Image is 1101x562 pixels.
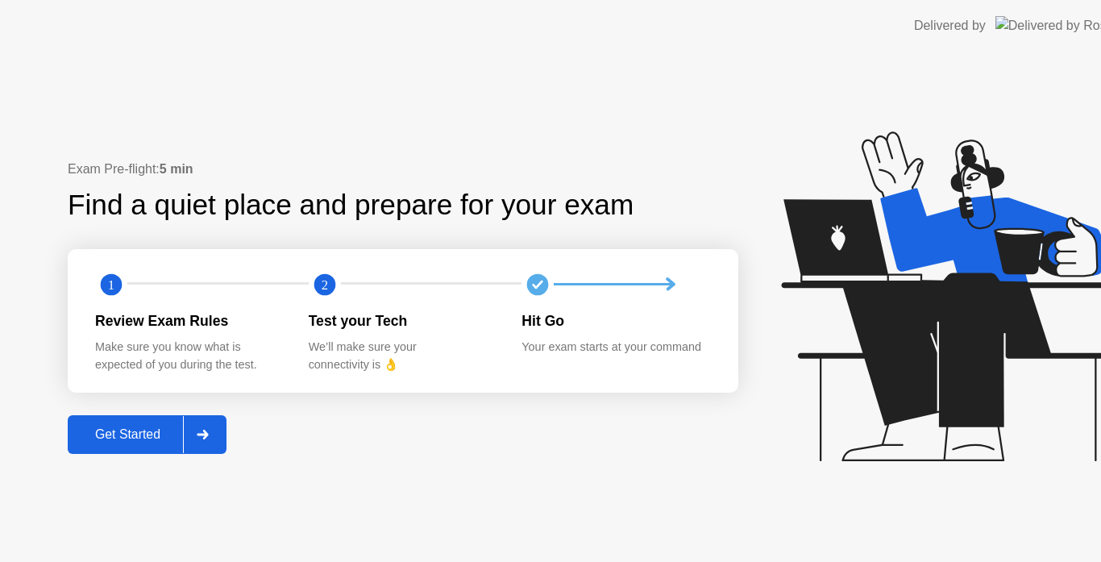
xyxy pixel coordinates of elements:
[68,160,738,179] div: Exam Pre-flight:
[95,339,283,373] div: Make sure you know what is expected of you during the test.
[521,310,709,331] div: Hit Go
[322,277,328,292] text: 2
[521,339,709,356] div: Your exam starts at your command
[914,16,986,35] div: Delivered by
[160,162,193,176] b: 5 min
[95,310,283,331] div: Review Exam Rules
[108,277,114,292] text: 1
[73,427,183,442] div: Get Started
[309,310,496,331] div: Test your Tech
[68,415,226,454] button: Get Started
[68,184,636,227] div: Find a quiet place and prepare for your exam
[309,339,496,373] div: We’ll make sure your connectivity is 👌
